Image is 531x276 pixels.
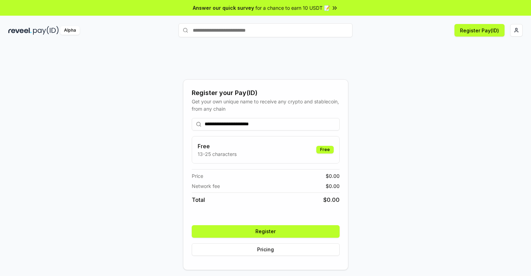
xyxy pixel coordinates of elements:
[60,26,80,35] div: Alpha
[192,172,203,180] span: Price
[192,225,340,238] button: Register
[193,4,254,11] span: Answer our quick survey
[192,196,205,204] span: Total
[323,196,340,204] span: $ 0.00
[33,26,59,35] img: pay_id
[192,243,340,256] button: Pricing
[198,150,237,158] p: 13-25 characters
[192,88,340,98] div: Register your Pay(ID)
[198,142,237,150] h3: Free
[192,182,220,190] span: Network fee
[255,4,330,11] span: for a chance to earn 10 USDT 📝
[192,98,340,112] div: Get your own unique name to receive any crypto and stablecoin, from any chain
[316,146,334,153] div: Free
[8,26,32,35] img: reveel_dark
[326,172,340,180] span: $ 0.00
[454,24,505,37] button: Register Pay(ID)
[326,182,340,190] span: $ 0.00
